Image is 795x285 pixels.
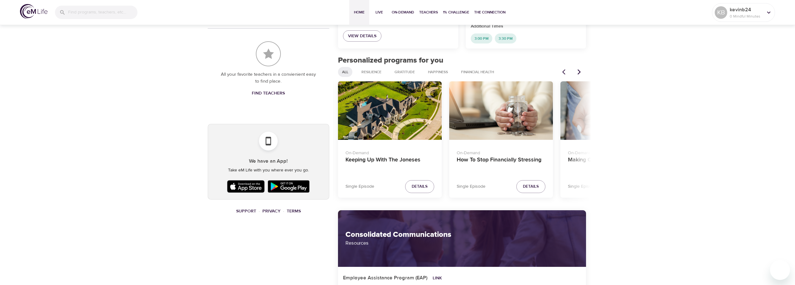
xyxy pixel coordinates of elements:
span: All [338,69,352,75]
button: Details [516,180,545,193]
span: Financial Health [457,69,498,75]
a: Privacy [262,208,281,214]
a: Support [236,208,256,214]
span: Details [523,183,539,190]
div: Gratitude [390,67,419,77]
a: Find Teachers [249,88,287,99]
p: Additional Times [471,23,581,30]
img: Apple App Store [226,179,266,194]
button: How To Stop Financially Stressing [449,81,553,140]
span: Find Teachers [252,89,285,97]
a: Terms [287,208,301,214]
a: Link [433,275,442,281]
span: Gratitude [391,69,419,75]
span: Happiness [424,69,452,75]
h2: Personalized programs for you [338,56,586,65]
p: On-Demand [457,147,545,156]
p: Single Episode [457,183,485,190]
p: All your favorite teachers in a convienient easy to find place. [220,71,317,85]
span: 3:00 PM [471,36,492,41]
p: Resources [345,239,579,247]
p: On-Demand [345,147,434,156]
span: Live [372,9,387,16]
li: · [283,207,284,216]
span: 1% Challenge [443,9,469,16]
div: All [338,67,352,77]
a: View Details [343,30,381,42]
img: logo [20,4,47,19]
li: · [259,207,260,216]
h5: We have an App! [213,158,324,165]
img: Favorite Teachers [256,41,281,66]
input: Find programs, teachers, etc... [68,6,137,19]
p: Take eM Life with you where ever you go. [213,167,324,174]
div: Resilience [357,67,385,77]
button: Making Changes For New Choices [560,81,664,140]
p: kevinb24 [730,6,763,13]
button: Previous items [559,65,572,79]
button: Details [405,180,434,193]
span: View Details [348,32,376,40]
button: Next items [572,65,586,79]
span: On-Demand [392,9,414,16]
iframe: Button to launch messaging window [770,260,790,280]
div: 3:30 PM [495,33,516,43]
p: On-Demand [568,147,657,156]
p: 0 Mindful Minutes [730,13,763,19]
h4: Keeping Up With The Joneses [345,156,434,171]
div: Financial Health [457,67,498,77]
h4: Making Changes For New Choices [568,156,657,171]
span: Details [412,183,428,190]
p: Single Episode [345,183,374,190]
nav: breadcrumb [208,207,329,216]
h2: Consolidated Communications [345,230,579,239]
span: 3:30 PM [495,36,516,41]
div: Happiness [424,67,452,77]
span: Resilience [358,69,385,75]
span: Teachers [419,9,438,16]
span: The Connection [474,9,505,16]
h4: How To Stop Financially Stressing [457,156,545,171]
img: Google Play Store [266,179,311,194]
p: Single Episode [568,183,597,190]
span: Home [352,9,367,16]
div: 3:00 PM [471,33,492,43]
button: Keeping Up With The Joneses [338,81,442,140]
div: KB [715,6,727,19]
h5: Employee Assistance Program (EAP) [343,275,428,281]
